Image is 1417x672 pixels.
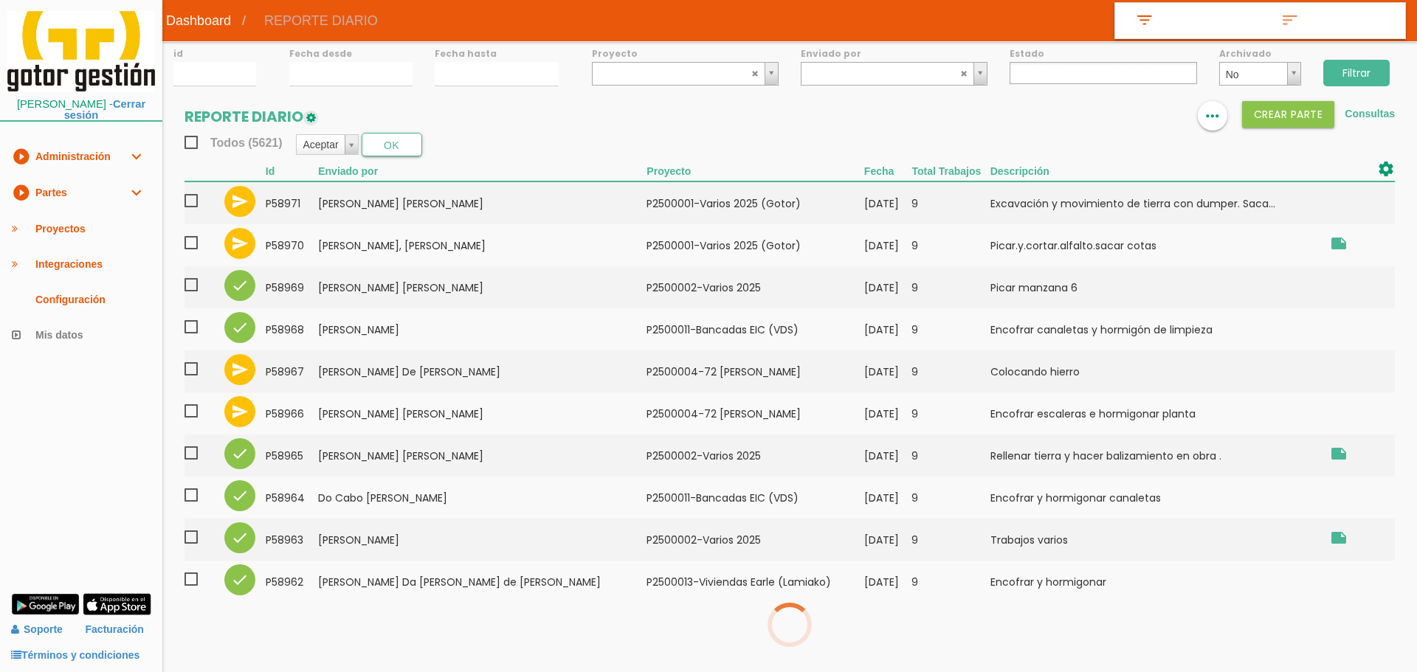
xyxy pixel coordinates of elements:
td: 58971 [266,181,318,224]
td: Picar.y.cortar.alfalto.sacar cotas [990,224,1322,266]
label: Proyecto [592,47,779,60]
td: Trabajos varios [990,519,1322,561]
label: Enviado por [801,47,987,60]
i: filter_list [1133,11,1156,30]
td: 9 [911,392,990,434]
td: 58970 [266,224,318,266]
a: sort [1261,3,1406,38]
label: Fecha hasta [435,47,559,60]
a: Consultas [1345,108,1395,119]
i: play_circle_filled [12,175,30,210]
td: [PERSON_NAME] De [PERSON_NAME] [318,350,647,392]
td: 58967 [266,350,318,392]
a: Facturación [86,617,144,642]
td: P2500002-Varios 2025 [647,519,864,561]
button: Crear PARTE [1242,101,1335,128]
i: check [231,529,249,547]
a: Términos y condiciones [11,649,139,661]
a: filter_list [1115,3,1261,38]
label: Archivado [1219,47,1302,60]
label: Fecha desde [289,47,413,60]
td: 58969 [266,266,318,308]
td: [PERSON_NAME] [318,308,647,350]
td: [DATE] [864,519,912,561]
img: itcons-logo [7,11,155,91]
td: [PERSON_NAME] Da [PERSON_NAME] de [PERSON_NAME] [318,561,647,603]
a: Cerrar sesión [64,98,145,121]
i: Obra carretera Zarautz [1330,529,1348,547]
i: check [231,445,249,463]
label: Estado [1010,47,1196,60]
img: google-play.png [11,593,80,615]
i: play_circle_filled [12,139,30,174]
i: send [231,403,249,420]
i: check [231,277,249,294]
td: 9 [911,477,990,519]
td: [PERSON_NAME], [PERSON_NAME] [318,224,647,266]
td: Colocando hierro [990,350,1322,392]
td: 58966 [266,392,318,434]
td: 9 [911,434,990,477]
a: Aceptar [297,135,357,154]
td: [DATE] [864,350,912,392]
td: P2500002-Varios 2025 [647,266,864,308]
th: Proyecto [647,160,864,181]
td: 58968 [266,308,318,350]
td: [DATE] [864,434,912,477]
td: [PERSON_NAME] [PERSON_NAME] [318,266,647,308]
i: Obra Zarautz [1330,445,1348,463]
td: 58965 [266,434,318,477]
input: Filtrar [1323,60,1390,86]
td: [DATE] [864,561,912,603]
th: Total Trabajos [911,160,990,181]
td: Picar manzana 6 [990,266,1322,308]
td: 9 [911,224,990,266]
td: P2500001-Varios 2025 (Gotor) [647,181,864,224]
td: [DATE] [864,224,912,266]
th: Fecha [864,160,912,181]
i: sort [1278,11,1302,30]
i: send [231,193,249,210]
td: 9 [911,181,990,224]
td: P2500013-Viviendas Earle (Lamiako) [647,561,864,603]
i: check [231,571,249,589]
h2: REPORTE DIARIO [185,108,318,125]
td: P2500004-72 [PERSON_NAME] [647,350,864,392]
i: expand_more [127,175,145,210]
td: 58962 [266,561,318,603]
i: check [231,487,249,505]
i: more_horiz [1203,101,1222,131]
td: 9 [911,266,990,308]
td: [DATE] [864,181,912,224]
td: P2500001-Varios 2025 (Gotor) [647,224,864,266]
td: 9 [911,308,990,350]
td: [PERSON_NAME] [PERSON_NAME] [318,181,647,224]
td: [DATE] [864,308,912,350]
td: Encofrar escaleras e hormigonar planta [990,392,1322,434]
span: No [1226,63,1282,86]
td: [PERSON_NAME] [PERSON_NAME] [318,434,647,477]
th: Id [266,160,318,181]
td: 9 [911,350,990,392]
td: Excavación y movimiento de tierra con dumper. Saca... [990,181,1322,224]
td: Do Cabo [PERSON_NAME] [318,477,647,519]
i: expand_more [127,139,145,174]
i: send [231,235,249,252]
i: settings [1377,160,1395,178]
td: Encofrar y hormigonar [990,561,1322,603]
span: REPORTE DIARIO [253,2,389,39]
img: edit-1.png [303,111,318,125]
span: Aceptar [303,135,338,154]
td: P2500004-72 [PERSON_NAME] [647,392,864,434]
a: No [1219,62,1302,86]
td: P2500011-Bancadas EIC (VDS) [647,308,864,350]
td: [DATE] [864,477,912,519]
td: P2500002-Varios 2025 [647,434,864,477]
i: Aranguren [1330,235,1348,252]
i: send [231,361,249,378]
td: [DATE] [864,392,912,434]
td: Rellenar tierra y hacer balizamiento en obra . [990,434,1322,477]
label: id [173,47,256,60]
td: [PERSON_NAME] [318,519,647,561]
td: 58964 [266,477,318,519]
